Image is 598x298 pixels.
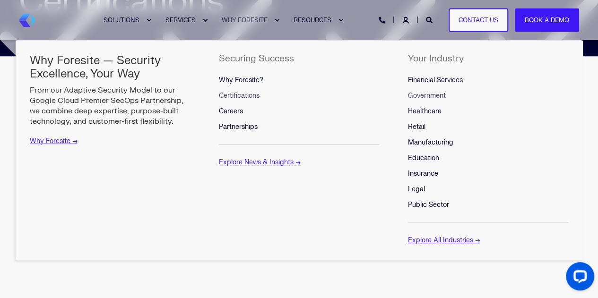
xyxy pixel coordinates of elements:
a: Back to Home [19,14,35,27]
iframe: LiveChat chat widget [558,258,598,298]
span: RESOURCES [294,16,331,24]
span: Manufacturing [408,138,453,146]
a: Explore All Industries → [408,236,480,244]
a: Book a Demo [515,8,579,32]
h5: Securing Success [219,54,294,63]
span: Legal [408,185,425,193]
div: Expand WHY FORESITE [274,17,280,23]
a: Open Search [426,16,434,24]
span: WHY FORESITE [222,16,268,24]
span: Financial Services [408,76,463,84]
span: Education [408,154,439,162]
span: Retail [408,123,425,131]
span: Partnerships [219,123,258,131]
div: Expand SOLUTIONS [146,17,152,23]
a: Login [402,16,411,24]
div: Expand SERVICES [202,17,208,23]
span: Government [408,92,446,100]
span: Healthcare [408,107,442,115]
span: Certifications [219,92,260,100]
div: Expand RESOURCES [338,17,344,23]
p: From our Adaptive Security Model to our Google Cloud Premier SecOps Partnership, we combine deep ... [30,85,191,127]
span: Insurance [408,170,438,178]
span: Why Foresite? [219,76,263,84]
span: SOLUTIONS [104,16,139,24]
span: Careers [219,107,243,115]
a: Explore News & Insights → [219,158,301,166]
img: Foresite brand mark, a hexagon shape of blues with a directional arrow to the right hand side [19,14,35,27]
span: Your Industry [408,53,464,64]
a: Contact Us [449,8,508,32]
a: Why Foresite → [30,137,78,145]
span: Public Sector [408,201,449,209]
h5: Why Foresite — Security Excellence, Your Way [30,54,191,80]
